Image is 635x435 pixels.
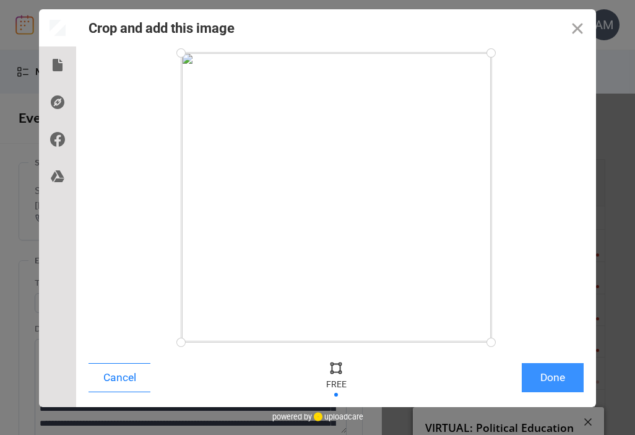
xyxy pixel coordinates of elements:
a: uploadcare [312,412,363,421]
div: Direct Link [39,84,76,121]
div: Preview [39,9,76,46]
div: Local Files [39,46,76,84]
button: Done [522,363,584,392]
button: Close [559,9,596,46]
div: Facebook [39,121,76,158]
button: Cancel [89,363,150,392]
div: powered by [272,407,363,426]
div: Crop and add this image [89,20,235,36]
div: Google Drive [39,158,76,195]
